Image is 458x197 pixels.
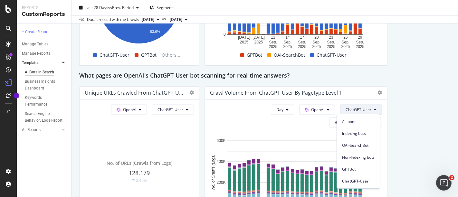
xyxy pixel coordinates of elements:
[79,71,290,81] h2: What pages are OpenAI's ChatGPT-User bot scanning for real-time answers?
[286,35,290,40] text: 14
[240,40,249,44] text: 2025
[315,35,319,40] text: 20
[298,45,307,49] text: 2025
[22,60,60,66] a: Templates
[211,155,216,190] text: No. of Crawls (Logs)
[271,35,276,40] text: 11
[22,50,67,57] a: Manage Reports
[107,160,172,166] span: No. of URLs (Crawls from Logs)
[335,120,371,125] span: By: pagetype Level 1
[356,40,364,44] text: Sep.
[25,94,61,108] div: Keywords Performance
[25,69,54,76] div: AI Bots in Search
[284,40,292,44] text: Sep.
[157,5,175,10] span: Segments
[329,117,382,128] button: By: pagetype Level 1
[22,11,66,18] div: CustomReports
[85,89,183,96] div: Unique URLs Crawled from ChatGPT-User
[327,45,336,49] text: 2025
[157,107,183,112] span: ChatGPT-User
[139,16,162,23] button: [DATE]
[152,105,194,115] button: ChatGPT-User
[162,16,167,22] span: vs
[25,94,67,108] a: Keywords Performance
[342,143,375,148] span: OAI-SearchBot
[108,5,134,10] span: vs Prev. Period
[341,45,350,49] text: 2025
[123,107,136,112] span: OpenAI
[217,160,226,164] text: 400K
[299,105,335,115] button: OpenAI
[14,93,19,98] div: Tooltip anchor
[210,89,342,96] div: Crawl Volume from ChatGPT-User by pagetype Level 1
[79,71,450,81] div: What pages are OpenAI's ChatGPT-User bot scanning for real-time answers?
[317,51,347,59] span: ChatGPT-User
[217,139,226,143] text: 600K
[22,127,41,133] div: All Reports
[274,51,305,59] span: OAI-SearchBot
[346,107,371,112] span: ChatGPT-User
[253,35,265,40] text: [DATE]
[313,40,321,44] text: Sep.
[217,181,226,185] text: 200K
[254,40,263,44] text: 2025
[111,105,147,115] button: OpenAI
[344,35,348,40] text: 26
[358,35,363,40] text: 29
[342,178,375,184] span: ChatGPT-User
[342,119,375,125] span: All bots
[77,3,141,13] button: Last 28 DaysvsPrev. Period
[141,51,157,59] span: GPTBot
[356,45,365,49] text: 2025
[224,33,226,37] text: 0
[300,35,305,40] text: 17
[25,110,67,124] a: Search Engine Behavior: Logs Report
[269,45,278,49] text: 2025
[342,166,375,172] span: GPTBot
[22,41,48,48] div: Manage Tables
[22,60,39,66] div: Templates
[340,105,382,115] button: ChatGPT-User
[247,51,262,59] span: GPTBot
[159,51,183,59] span: Others...
[436,175,452,191] iframe: Intercom live chat
[25,110,63,124] div: Search Engine Behavior: Logs Report
[276,107,283,112] span: Day
[342,131,375,136] span: Indexing bots
[100,51,129,59] span: ChatGPT-User
[85,5,108,10] span: Last 28 Days
[298,40,306,44] text: Sep.
[25,69,67,76] a: AI Bots in Search
[136,178,147,183] div: 2.49%
[22,5,66,11] div: Reports
[22,50,50,57] div: Manage Reports
[449,175,454,180] span: 2
[25,78,67,92] a: Business Insights Dashboard
[142,17,154,23] span: 2025 Sep. 25th
[311,107,324,112] span: OpenAI
[22,127,60,133] a: All Reports
[25,78,62,92] div: Business Insights Dashboard
[342,155,375,160] span: Non-Indexing bots
[167,16,190,23] button: [DATE]
[312,45,321,49] text: 2025
[22,29,67,35] a: + Create Report
[327,40,335,44] text: Sep.
[147,3,177,13] button: Segments
[283,45,292,49] text: 2025
[22,29,49,35] div: + Create Report
[329,35,334,40] text: 23
[132,179,135,181] img: Equal
[150,30,160,34] text: 83.6%
[129,169,150,177] span: 128,179
[87,17,139,23] div: Data crossed with the Crawls
[271,105,294,115] button: Day
[22,41,67,48] a: Manage Tables
[342,40,350,44] text: Sep.
[269,40,277,44] text: Sep.
[238,35,250,40] text: [DATE]
[170,17,182,23] span: 2025 Aug. 28th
